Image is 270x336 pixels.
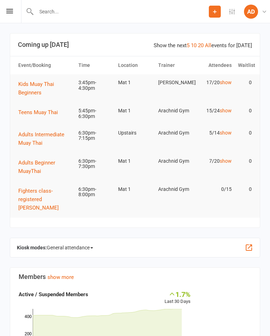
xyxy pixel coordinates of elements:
[235,56,255,74] th: Waitlist
[18,109,58,116] span: Teens Muay Thai
[235,181,255,198] td: 0
[17,245,47,250] strong: Kiosk modes:
[18,41,252,48] h3: Coming up [DATE]
[235,74,255,91] td: 0
[75,102,115,125] td: 5:45pm-6:30pm
[195,153,235,169] td: 7/20
[155,181,195,198] td: Arachnid Gym
[18,160,55,174] span: Adults Beginner MuayThai
[195,74,235,91] td: 17/20
[195,56,235,74] th: Attendees
[75,56,115,74] th: Time
[198,42,204,49] a: 20
[18,130,72,147] button: Adults Intermediate Muay Thai
[155,74,195,91] td: [PERSON_NAME]
[154,41,252,50] div: Show the next events for [DATE]
[115,74,155,91] td: Mat 1
[18,187,72,212] button: Fighters class- registered [PERSON_NAME]
[155,56,195,74] th: Trainer
[155,102,195,119] td: Arachnid Gym
[155,153,195,169] td: Arachnid Gym
[18,158,72,175] button: Adults Beginner MuayThai
[19,273,251,280] h3: Members
[165,290,191,298] div: 1.7%
[220,108,232,113] a: show
[205,42,211,49] a: All
[187,42,189,49] a: 5
[19,291,88,298] strong: Active / Suspended Members
[244,5,258,19] div: AD
[18,80,72,97] button: Kids Muay Thai Beginners
[75,74,115,97] td: 3:45pm-4:30pm
[115,125,155,141] td: Upstairs
[15,56,75,74] th: Event/Booking
[155,125,195,141] td: Arachnid Gym
[235,153,255,169] td: 0
[47,242,93,253] span: General attendance
[220,158,232,164] a: show
[235,102,255,119] td: 0
[115,181,155,198] td: Mat 1
[18,81,54,96] span: Kids Muay Thai Beginners
[195,125,235,141] td: 5/14
[165,290,191,305] div: Last 30 Days
[220,130,232,136] a: show
[34,7,209,17] input: Search...
[115,153,155,169] td: Mat 1
[195,181,235,198] td: 0/15
[18,188,59,211] span: Fighters class- registered [PERSON_NAME]
[191,42,197,49] a: 10
[220,80,232,85] a: show
[18,131,64,146] span: Adults Intermediate Muay Thai
[115,102,155,119] td: Mat 1
[18,108,63,117] button: Teens Muay Thai
[115,56,155,74] th: Location
[75,153,115,175] td: 6:30pm-7:30pm
[195,102,235,119] td: 15/24
[47,274,74,280] a: show more
[75,125,115,147] td: 6:30pm-7:15pm
[75,181,115,203] td: 6:30pm-8:00pm
[235,125,255,141] td: 0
